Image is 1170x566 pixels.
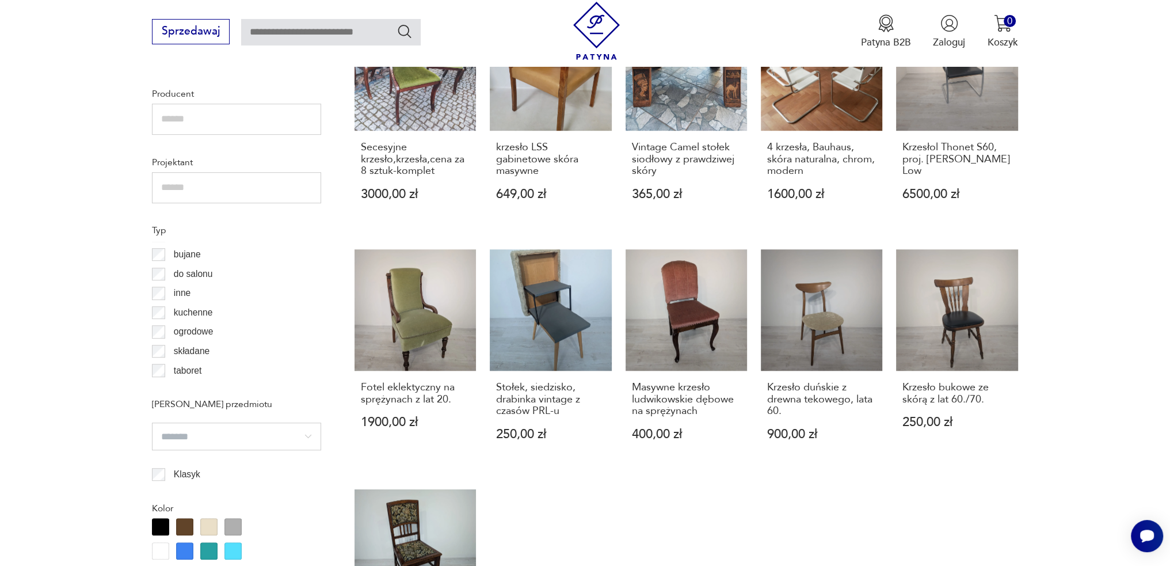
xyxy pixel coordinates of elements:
p: Zaloguj [933,36,965,49]
h3: Fotel eklektyczny na sprężynach z lat 20. [361,382,470,405]
button: Patyna B2B [861,14,911,49]
img: Ikona medalu [877,14,895,32]
button: 0Koszyk [988,14,1018,49]
h3: Krzesło bukowe ze skórą z lat 60./70. [902,382,1012,405]
p: Patyna B2B [861,36,911,49]
a: krzesło LSS gabinetowe skóra masywnekrzesło LSS gabinetowe skóra masywne649,00 zł [490,9,611,227]
a: Ikona medaluPatyna B2B [861,14,911,49]
p: 400,00 zł [631,428,741,440]
button: Zaloguj [933,14,965,49]
p: do salonu [174,267,213,282]
p: Typ [152,223,321,238]
p: taboret [174,363,202,378]
p: kuchenne [174,305,213,320]
p: 365,00 zł [631,188,741,200]
img: Ikona koszyka [994,14,1012,32]
p: składane [174,344,209,359]
p: 3000,00 zł [361,188,470,200]
p: inne [174,286,190,301]
img: Patyna - sklep z meblami i dekoracjami vintage [567,2,626,60]
h3: Secesyjne krzesło,krzesła,cena za 8 sztuk-komplet [361,142,470,177]
p: Projektant [152,155,321,170]
a: Sprzedawaj [152,28,230,37]
a: Fotel eklektyczny na sprężynach z lat 20.Fotel eklektyczny na sprężynach z lat 20.1900,00 zł [355,249,476,468]
img: Ikonka użytkownika [940,14,958,32]
p: Klasyk [174,467,200,482]
p: Koszyk [988,36,1018,49]
a: Stołek, siedzisko, drabinka vintage z czasów PRL-uStołek, siedzisko, drabinka vintage z czasów PR... [490,249,611,468]
p: 649,00 zł [496,188,605,200]
h3: Vintage Camel stołek siodłowy z prawdziwej skóry [631,142,741,177]
a: Masywne krzesło ludwikowskie dębowe na sprężynachMasywne krzesło ludwikowskie dębowe na sprężynac... [626,249,747,468]
a: Krzesło duńskie z drewna tekowego, lata 60.Krzesło duńskie z drewna tekowego, lata 60.900,00 zł [761,249,882,468]
h3: Krzesłol Thonet S60, proj. [PERSON_NAME] Low [902,142,1012,177]
h3: Stołek, siedzisko, drabinka vintage z czasów PRL-u [496,382,605,417]
div: 0 [1004,15,1016,27]
h3: Krzesło duńskie z drewna tekowego, lata 60. [767,382,876,417]
p: bujane [174,247,201,262]
h3: 4 krzesła, Bauhaus, skóra naturalna, chrom, modern [767,142,876,177]
iframe: Smartsupp widget button [1131,520,1163,552]
p: 1600,00 zł [767,188,876,200]
a: Krzesło bukowe ze skórą z lat 60./70.Krzesło bukowe ze skórą z lat 60./70.250,00 zł [896,249,1017,468]
p: 1900,00 zł [361,416,470,428]
p: Producent [152,86,321,101]
p: Czechy ( 21 ) [174,69,220,84]
button: Sprzedawaj [152,19,230,44]
a: 4 krzesła, Bauhaus, skóra naturalna, chrom, modern4 krzesła, Bauhaus, skóra naturalna, chrom, mod... [761,9,882,227]
button: Szukaj [397,23,413,40]
p: [PERSON_NAME] przedmiotu [152,397,321,412]
p: ogrodowe [174,324,214,339]
h3: Masywne krzesło ludwikowskie dębowe na sprężynach [631,382,741,417]
a: Secesyjne krzesło,krzesła,cena za 8 sztuk-kompletSecesyjne krzesło,krzesła,cena za 8 sztuk-komple... [355,9,476,227]
p: 6500,00 zł [902,188,1012,200]
a: Vintage Camel stołek siodłowy z prawdziwej skóryVintage Camel stołek siodłowy z prawdziwej skóry3... [626,9,747,227]
a: Krzesłol Thonet S60, proj. Glen Olivier LowKrzesłol Thonet S60, proj. [PERSON_NAME] Low6500,00 zł [896,9,1017,227]
p: Kolor [152,501,321,516]
h3: krzesło LSS gabinetowe skóra masywne [496,142,605,177]
p: 250,00 zł [496,428,605,440]
p: 250,00 zł [902,416,1012,428]
p: 900,00 zł [767,428,876,440]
